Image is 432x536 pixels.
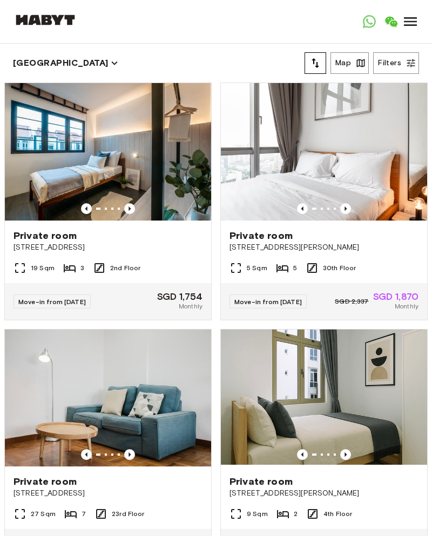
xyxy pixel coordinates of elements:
[5,83,211,221] img: Marketing picture of unit SG-01-027-006-02
[330,52,369,74] button: Map
[247,509,268,519] span: 9 Sqm
[112,509,145,519] span: 23rd Floor
[82,509,86,519] span: 7
[4,83,212,320] a: Marketing picture of unit SG-01-027-006-02Previous imagePrevious imagePrivate room[STREET_ADDRESS...
[13,242,202,253] span: [STREET_ADDRESS]
[31,509,56,519] span: 27 Sqm
[179,301,202,311] span: Monthly
[81,203,92,214] button: Previous image
[221,329,427,467] img: Marketing picture of unit SG-01-001-025-01
[80,263,84,273] span: 3
[234,298,302,306] span: Move-in from [DATE]
[230,488,418,499] span: [STREET_ADDRESS][PERSON_NAME]
[124,203,135,214] button: Previous image
[373,52,419,74] button: Filters
[13,229,77,242] span: Private room
[297,203,308,214] button: Previous image
[395,301,418,311] span: Monthly
[124,449,135,460] button: Previous image
[230,242,418,253] span: [STREET_ADDRESS][PERSON_NAME]
[81,449,92,460] button: Previous image
[13,475,77,488] span: Private room
[297,449,308,460] button: Previous image
[305,52,326,74] button: tune
[220,83,428,320] a: Marketing picture of unit SG-01-113-001-05Previous imagePrevious imagePrivate room[STREET_ADDRESS...
[13,488,202,499] span: [STREET_ADDRESS]
[230,229,293,242] span: Private room
[18,298,86,306] span: Move-in from [DATE]
[293,263,297,273] span: 5
[5,329,211,467] img: Marketing picture of unit SG-01-108-001-001
[110,263,140,273] span: 2nd Floor
[373,292,418,301] span: SGD 1,870
[323,509,352,519] span: 4th Floor
[31,263,55,273] span: 19 Sqm
[13,56,118,71] button: [GEOGRAPHIC_DATA]
[13,15,78,25] img: Habyt
[335,297,368,306] span: SGD 2,337
[294,509,298,519] span: 2
[247,263,267,273] span: 5 Sqm
[221,83,427,221] img: Marketing picture of unit SG-01-113-001-05
[230,475,293,488] span: Private room
[340,203,351,214] button: Previous image
[323,263,356,273] span: 30th Floor
[157,292,202,301] span: SGD 1,754
[340,449,351,460] button: Previous image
